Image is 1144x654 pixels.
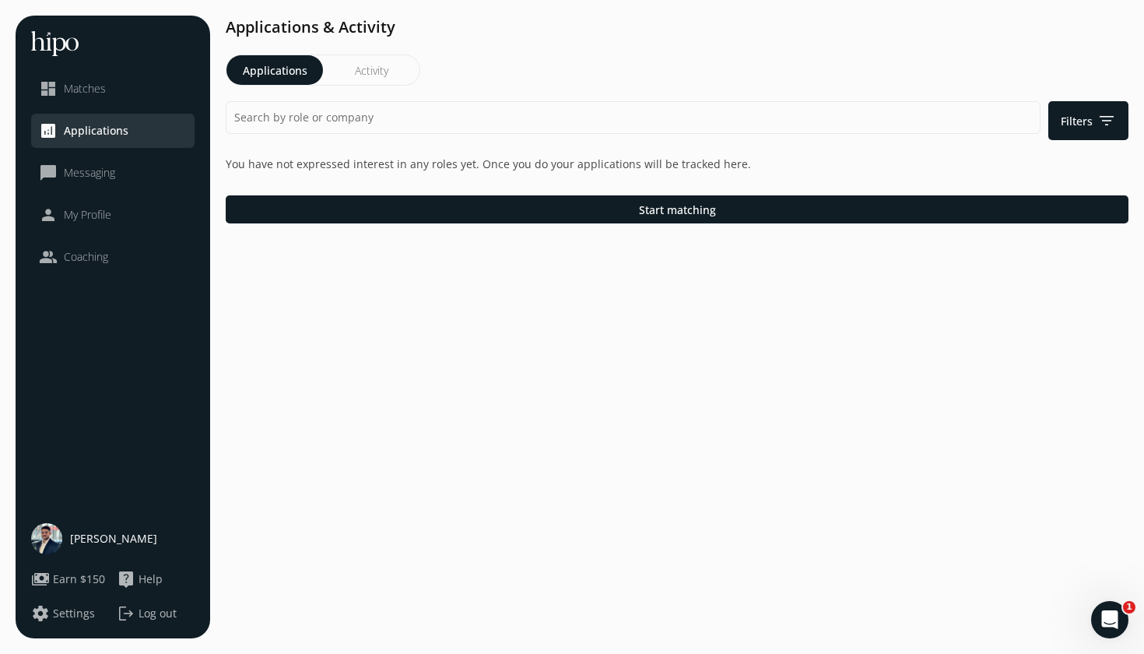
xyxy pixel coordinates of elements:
button: Start matching [226,195,1128,223]
h1: Applications & Activity [226,16,1128,39]
button: live_helpHelp [117,570,163,589]
iframe: Intercom live chat [1091,601,1128,638]
span: logout [117,604,135,623]
span: live_help [117,570,135,589]
button: paymentsEarn $150 [31,570,105,589]
span: Help [139,571,163,587]
img: user-photo [31,523,62,554]
span: Settings [53,606,95,621]
input: Search by role or company [226,101,1040,134]
img: hh-logo-white [31,31,79,56]
span: My Profile [64,207,111,223]
span: Earn $150 [53,571,105,587]
span: Coaching [64,249,108,265]
a: analyticsApplications [39,121,187,140]
p: You have not expressed interest in any roles yet. Once you do your applications will be tracked h... [226,156,1128,172]
span: Messaging [64,165,115,181]
span: chat_bubble_outline [39,163,58,182]
span: [PERSON_NAME] [70,531,157,547]
span: payments [31,570,50,589]
button: Applications [226,55,323,85]
a: paymentsEarn $150 [31,570,109,589]
button: Filtersfilter_list [1048,101,1128,140]
span: Applications [64,123,128,139]
a: peopleCoaching [39,248,187,266]
span: filter_list [1097,111,1116,130]
span: Start matching [639,202,716,218]
button: settingsSettings [31,604,95,623]
span: 1 [1123,601,1135,614]
a: live_helpHelp [117,570,195,589]
span: Filters [1061,111,1116,130]
button: logoutLog out [117,604,195,623]
span: dashboard [39,79,58,98]
span: analytics [39,121,58,140]
button: Activity [323,55,419,85]
span: Log out [139,606,177,621]
span: people [39,248,58,266]
span: settings [31,604,50,623]
a: settingsSettings [31,604,109,623]
a: personMy Profile [39,206,187,224]
a: chat_bubble_outlineMessaging [39,163,187,182]
span: person [39,206,58,224]
span: Matches [64,81,106,97]
a: dashboardMatches [39,79,187,98]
